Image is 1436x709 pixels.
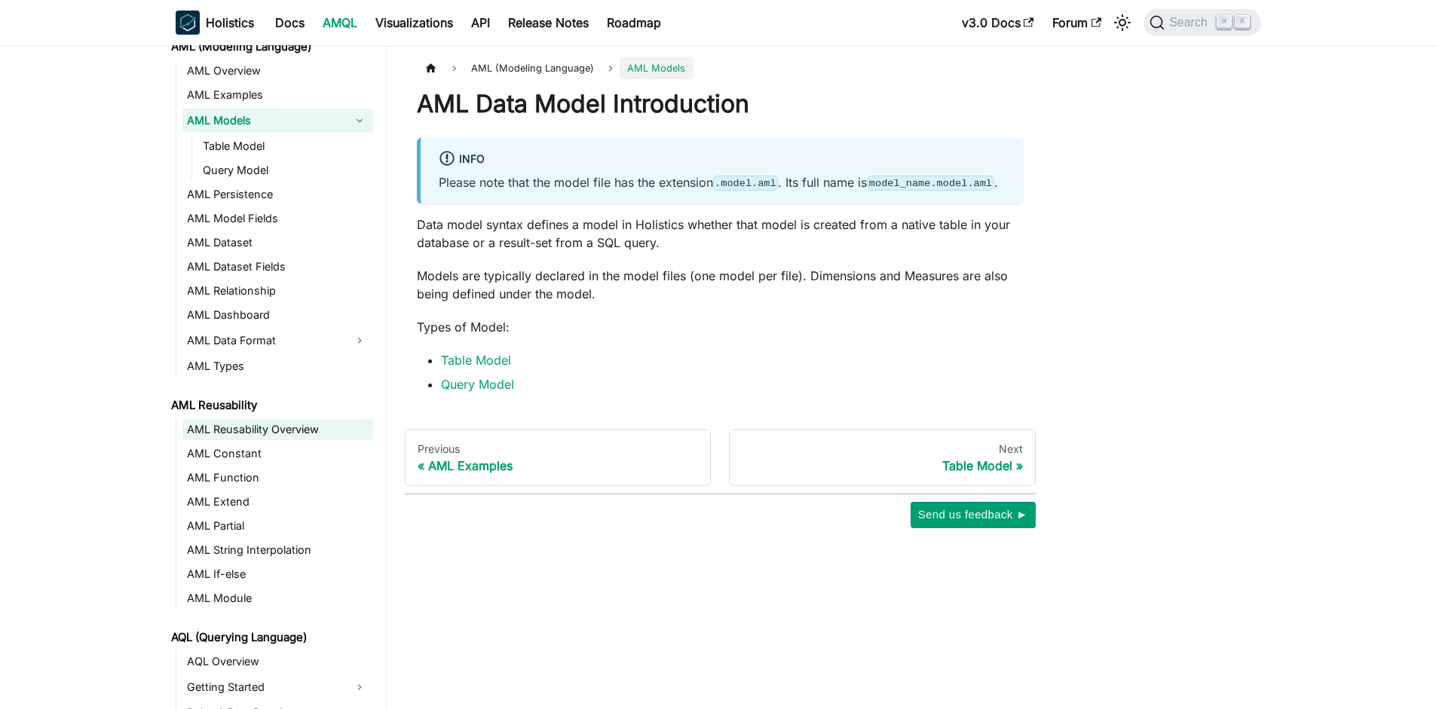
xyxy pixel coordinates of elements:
[182,467,373,488] a: AML Function
[499,11,598,35] a: Release Notes
[167,395,373,416] a: AML Reusability
[598,11,670,35] a: Roadmap
[182,280,373,301] a: AML Relationship
[176,11,200,35] img: Holistics
[366,11,462,35] a: Visualizations
[182,184,373,205] a: AML Persistence
[418,442,699,456] div: Previous
[918,505,1028,524] span: Send us feedback ►
[417,267,1024,303] p: Models are typically declared in the model files (one model per file). Dimensions and Measures ar...
[182,329,346,353] a: AML Data Format
[182,356,373,377] a: AML Types
[867,176,994,191] code: model_name.model.aml
[167,627,373,648] a: AQL (Querying Language)
[266,11,314,35] a: Docs
[620,57,693,79] span: AML Models
[1217,15,1232,29] kbd: ⌘
[198,160,373,181] a: Query Model
[462,11,499,35] a: API
[182,208,373,229] a: AML Model Fields
[182,491,373,512] a: AML Extend
[441,353,511,368] a: Table Model
[1110,11,1134,35] button: Switch between dark and light mode (currently light mode)
[742,442,1023,456] div: Next
[176,11,254,35] a: HolisticsHolistics
[418,458,699,473] div: AML Examples
[346,675,373,699] button: Expand sidebar category 'Getting Started'
[911,502,1036,527] button: Send us feedback ►
[441,377,514,392] a: Query Model
[182,588,373,609] a: AML Module
[314,11,366,35] a: AMQL
[953,11,1043,35] a: v3.0 Docs
[713,176,779,191] code: .model.aml
[182,108,346,133] a: AML Models
[182,564,373,585] a: AML If-else
[182,84,373,105] a: AML Examples
[417,57,1024,79] nav: Breadcrumbs
[182,515,373,536] a: AML Partial
[167,36,373,57] a: AML (Modeling Language)
[1144,9,1260,36] button: Search (Command+K)
[417,318,1024,336] p: Types of Model:
[417,215,1024,252] p: Data model syntax defines a model in Holistics whether that model is created from a native table ...
[182,419,373,440] a: AML Reusability Overview
[742,458,1023,473] div: Table Model
[1235,15,1250,29] kbd: K
[182,304,373,325] a: AML Dashboard
[405,429,1036,487] nav: Docs pages
[1165,16,1217,29] span: Search
[417,89,1024,119] h1: AML Data Model Introduction
[182,60,373,81] a: AML Overview
[161,45,387,709] nav: Docs sidebar
[346,108,373,133] button: Collapse sidebar category 'AML Models'
[729,429,1036,487] a: NextTable Model
[439,173,1006,191] p: Please note that the model file has the extension . Its full name is .
[182,675,346,699] a: Getting Started
[417,57,445,79] a: Home page
[206,14,254,32] b: Holistics
[405,429,712,487] a: PreviousAML Examples
[464,57,602,79] span: AML (Modeling Language)
[182,443,373,464] a: AML Constant
[182,256,373,277] a: AML Dataset Fields
[346,329,373,353] button: Expand sidebar category 'AML Data Format'
[198,136,373,157] a: Table Model
[439,150,1006,170] div: info
[182,539,373,561] a: AML String Interpolation
[182,232,373,253] a: AML Dataset
[1043,11,1110,35] a: Forum
[182,651,373,672] a: AQL Overview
